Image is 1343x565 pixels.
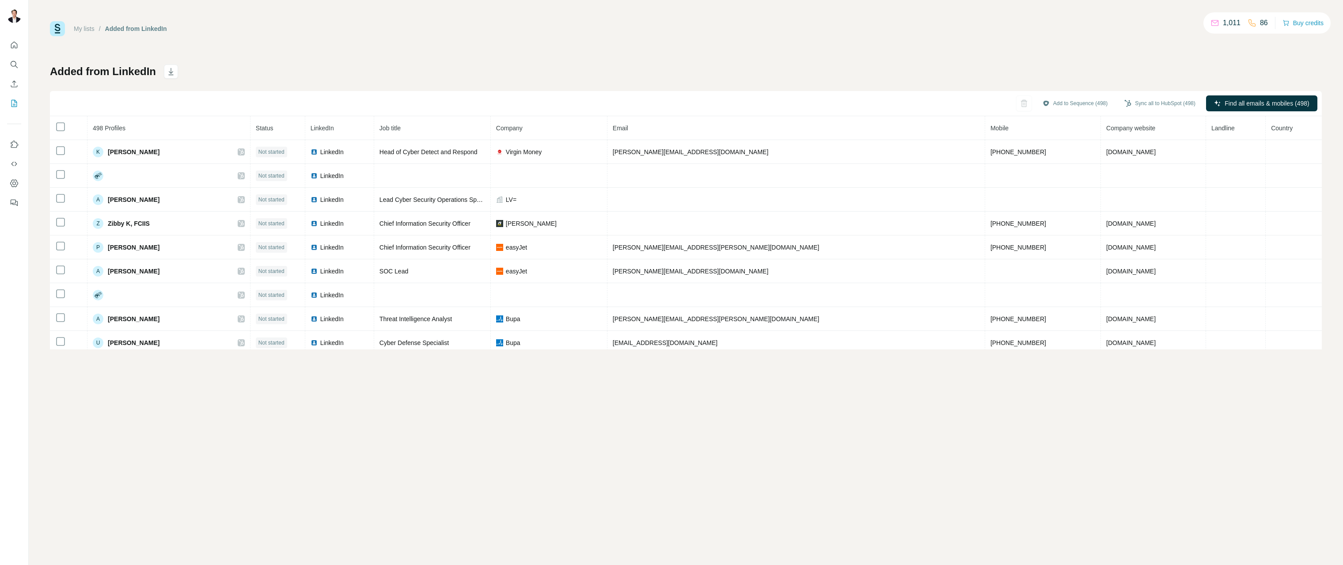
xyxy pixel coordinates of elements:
[1223,18,1241,28] p: 1,011
[258,267,285,275] span: Not started
[311,220,318,227] img: LinkedIn logo
[496,339,503,346] img: company-logo
[258,243,285,251] span: Not started
[1211,125,1235,132] span: Landline
[990,125,1009,132] span: Mobile
[320,243,344,252] span: LinkedIn
[311,339,318,346] img: LinkedIn logo
[7,95,21,111] button: My lists
[108,243,159,252] span: [PERSON_NAME]
[506,195,516,204] span: LV=
[496,220,503,227] img: company-logo
[93,314,103,324] div: A
[1106,339,1156,346] span: [DOMAIN_NAME]
[7,195,21,211] button: Feedback
[311,172,318,179] img: LinkedIn logo
[496,148,503,155] img: company-logo
[613,244,819,251] span: [PERSON_NAME][EMAIL_ADDRESS][PERSON_NAME][DOMAIN_NAME]
[93,147,103,157] div: K
[108,267,159,276] span: [PERSON_NAME]
[379,125,401,132] span: Job title
[990,339,1046,346] span: [PHONE_NUMBER]
[379,148,478,155] span: Head of Cyber Detect and Respond
[93,266,103,277] div: A
[506,315,520,323] span: Bupa
[7,76,21,92] button: Enrich CSV
[320,338,344,347] span: LinkedIn
[496,315,503,322] img: company-logo
[258,339,285,347] span: Not started
[320,267,344,276] span: LinkedIn
[990,244,1046,251] span: [PHONE_NUMBER]
[1036,97,1114,110] button: Add to Sequence (498)
[379,244,470,251] span: Chief Information Security Officer
[311,268,318,275] img: LinkedIn logo
[1106,315,1156,322] span: [DOMAIN_NAME]
[1106,148,1156,155] span: [DOMAIN_NAME]
[311,244,318,251] img: LinkedIn logo
[258,220,285,228] span: Not started
[105,24,167,33] div: Added from LinkedIn
[258,148,285,156] span: Not started
[379,315,452,322] span: Threat Intelligence Analyst
[379,268,408,275] span: SOC Lead
[506,338,520,347] span: Bupa
[311,315,318,322] img: LinkedIn logo
[1225,99,1309,108] span: Find all emails & mobiles (498)
[496,268,503,275] img: company-logo
[7,9,21,23] img: Avatar
[613,125,628,132] span: Email
[320,315,344,323] span: LinkedIn
[613,339,717,346] span: [EMAIL_ADDRESS][DOMAIN_NAME]
[7,57,21,72] button: Search
[1106,220,1156,227] span: [DOMAIN_NAME]
[613,268,768,275] span: [PERSON_NAME][EMAIL_ADDRESS][DOMAIN_NAME]
[320,195,344,204] span: LinkedIn
[496,244,503,251] img: company-logo
[258,172,285,180] span: Not started
[93,125,125,132] span: 498 Profiles
[1106,244,1156,251] span: [DOMAIN_NAME]
[496,125,523,132] span: Company
[108,338,159,347] span: [PERSON_NAME]
[7,156,21,172] button: Use Surfe API
[311,148,318,155] img: LinkedIn logo
[990,220,1046,227] span: [PHONE_NUMBER]
[108,148,159,156] span: [PERSON_NAME]
[108,195,159,204] span: [PERSON_NAME]
[311,125,334,132] span: LinkedIn
[7,137,21,152] button: Use Surfe on LinkedIn
[74,25,95,32] a: My lists
[258,315,285,323] span: Not started
[990,148,1046,155] span: [PHONE_NUMBER]
[108,219,150,228] span: Zibby K, FCIIS
[320,291,344,300] span: LinkedIn
[93,242,103,253] div: P
[1206,95,1317,111] button: Find all emails & mobiles (498)
[93,337,103,348] div: U
[1271,125,1293,132] span: Country
[1282,17,1324,29] button: Buy credits
[506,243,527,252] span: easyJet
[7,175,21,191] button: Dashboard
[1106,125,1155,132] span: Company website
[7,37,21,53] button: Quick start
[506,219,557,228] span: [PERSON_NAME]
[379,196,496,203] span: Lead Cyber Security Operations Specialist
[311,196,318,203] img: LinkedIn logo
[379,339,449,346] span: Cyber Defense Specialist
[93,218,103,229] div: Z
[506,148,542,156] span: Virgin Money
[320,148,344,156] span: LinkedIn
[258,196,285,204] span: Not started
[50,21,65,36] img: Surfe Logo
[379,220,470,227] span: Chief Information Security Officer
[93,194,103,205] div: A
[99,24,101,33] li: /
[108,315,159,323] span: [PERSON_NAME]
[50,64,156,79] h1: Added from LinkedIn
[990,315,1046,322] span: [PHONE_NUMBER]
[1260,18,1268,28] p: 86
[1106,268,1156,275] span: [DOMAIN_NAME]
[613,148,768,155] span: [PERSON_NAME][EMAIL_ADDRESS][DOMAIN_NAME]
